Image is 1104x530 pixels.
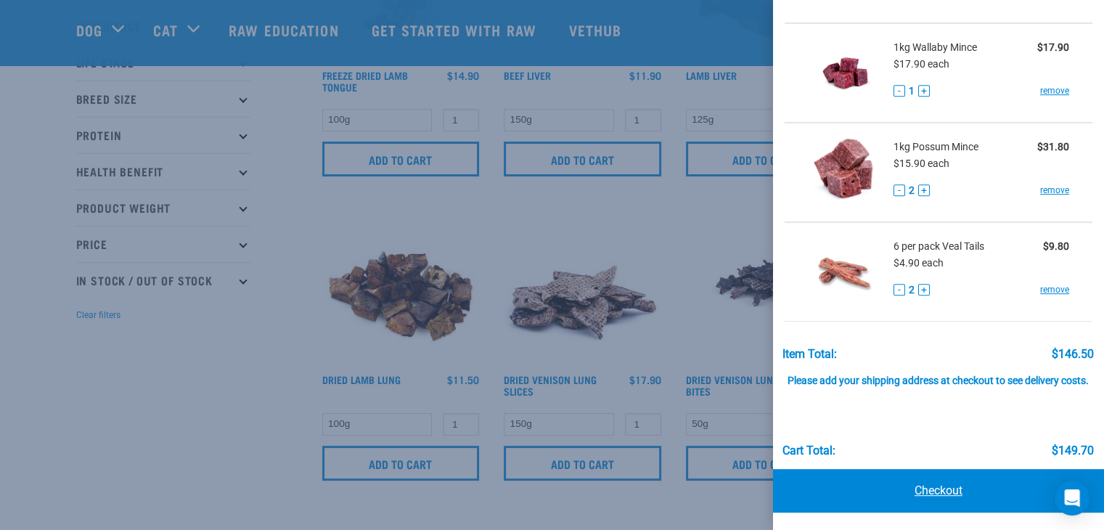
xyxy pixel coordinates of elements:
img: Veal Tails [808,235,883,309]
span: 2 [909,282,915,298]
img: Wallaby Mince [808,36,883,110]
span: $17.90 each [894,58,949,70]
strong: $31.80 [1037,141,1069,152]
a: remove [1040,184,1069,197]
div: Cart total: [782,444,835,457]
a: remove [1040,84,1069,97]
span: 6 per pack Veal Tails [894,239,984,254]
span: $15.90 each [894,158,949,169]
span: 1kg Wallaby Mince [894,40,977,55]
span: 1kg Possum Mince [894,139,978,155]
strong: $9.80 [1043,240,1069,252]
button: + [918,184,930,196]
div: $146.50 [1052,348,1094,361]
button: + [918,85,930,97]
strong: $17.90 [1037,41,1069,53]
span: 2 [909,183,915,198]
div: Open Intercom Messenger [1055,481,1089,515]
button: - [894,85,905,97]
button: - [894,284,905,295]
div: $149.70 [1052,444,1094,457]
button: + [918,284,930,295]
img: Possum Mince [808,135,883,210]
div: Please add your shipping address at checkout to see delivery costs. [782,361,1094,387]
a: Checkout [773,469,1104,513]
button: - [894,184,905,196]
a: remove [1040,283,1069,296]
div: Item Total: [782,348,837,361]
span: $4.90 each [894,257,944,269]
span: 1 [909,83,915,99]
